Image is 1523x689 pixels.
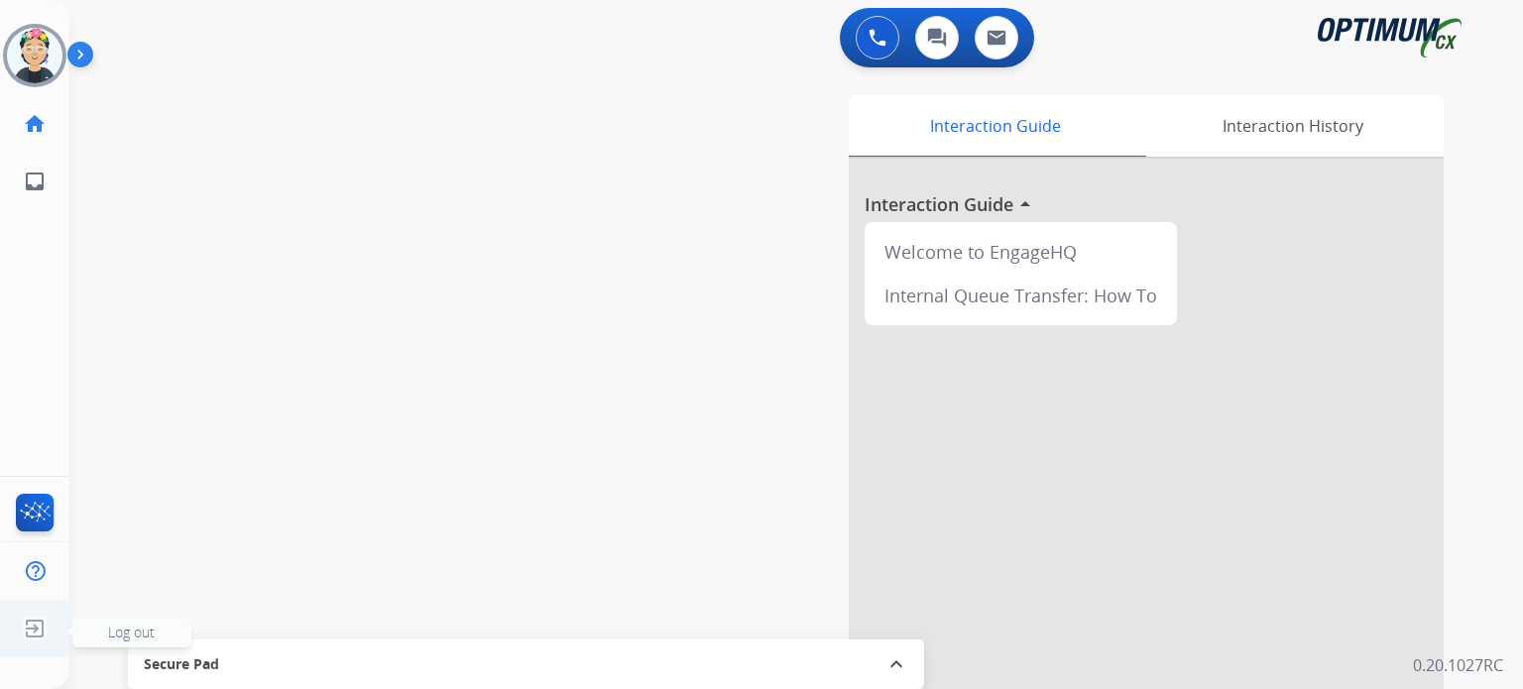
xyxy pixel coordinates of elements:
div: Interaction History [1141,95,1444,157]
div: Internal Queue Transfer: How To [873,274,1169,317]
mat-icon: home [23,112,47,136]
img: avatar [7,28,62,83]
div: Interaction Guide [849,95,1141,157]
mat-icon: inbox [23,170,47,193]
div: Welcome to EngageHQ [873,230,1169,274]
mat-icon: expand_less [884,652,908,676]
span: Secure Pad [144,654,219,674]
span: Log out [108,623,155,641]
p: 0.20.1027RC [1413,653,1503,677]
